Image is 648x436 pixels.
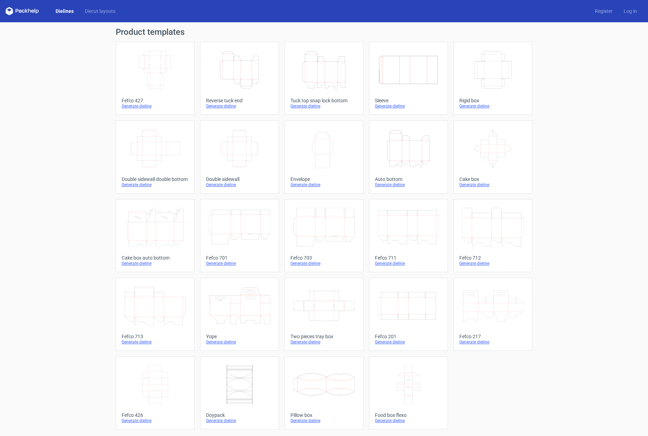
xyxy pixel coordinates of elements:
[459,339,526,345] div: Generate dieline
[589,8,618,15] a: Register
[285,199,363,272] a: Fefco 703Generate dieline
[206,339,273,345] div: Generate dieline
[200,199,279,272] a: Fefco 701Generate dieline
[290,261,358,266] div: Generate dieline
[369,42,448,115] a: SleeveGenerate dieline
[453,120,532,193] a: Cake boxGenerate dieline
[285,278,363,351] a: Two pieces tray boxGenerate dieline
[290,412,358,418] div: Pillow box
[116,28,533,36] h1: Product templates
[375,176,442,182] div: Auto bottom
[290,418,358,423] div: Generate dieline
[290,339,358,345] div: Generate dieline
[375,418,442,423] div: Generate dieline
[206,261,273,266] div: Generate dieline
[285,356,363,429] a: Pillow boxGenerate dieline
[79,8,121,15] a: Diecut layouts
[206,334,273,339] div: Yope
[459,98,526,103] div: Rigid box
[453,278,532,351] a: Fefco 217Generate dieline
[206,418,273,423] div: Generate dieline
[369,356,448,429] a: Food box flexoGenerate dieline
[206,412,273,418] div: Doypack
[375,339,442,345] div: Generate dieline
[206,98,273,103] div: Reverse tuck end
[200,278,279,351] a: YopeGenerate dieline
[290,103,358,109] div: Generate dieline
[285,120,363,193] a: EnvelopeGenerate dieline
[285,42,363,115] a: Tuck top snap lock bottomGenerate dieline
[375,412,442,418] div: Food box flexo
[375,98,442,103] div: Sleeve
[116,278,195,351] a: Fefco 713Generate dieline
[375,334,442,339] div: Fefco 201
[369,199,448,272] a: Fefco 711Generate dieline
[459,261,526,266] div: Generate dieline
[116,356,195,429] a: Fefco 426Generate dieline
[375,182,442,188] div: Generate dieline
[453,199,532,272] a: Fefco 712Generate dieline
[206,255,273,261] div: Fefco 701
[122,334,189,339] div: Fefco 713
[116,42,195,115] a: Fefco 427Generate dieline
[122,182,189,188] div: Generate dieline
[375,261,442,266] div: Generate dieline
[122,176,189,182] div: Double sidewall double bottom
[459,182,526,188] div: Generate dieline
[122,255,189,261] div: Cake box auto bottom
[375,255,442,261] div: Fefco 711
[375,103,442,109] div: Generate dieline
[206,103,273,109] div: Generate dieline
[459,334,526,339] div: Fefco 217
[116,120,195,193] a: Double sidewall double bottomGenerate dieline
[122,98,189,103] div: Fefco 427
[206,182,273,188] div: Generate dieline
[290,255,358,261] div: Fefco 703
[369,278,448,351] a: Fefco 201Generate dieline
[618,8,642,15] a: Log in
[200,120,279,193] a: Double sidewallGenerate dieline
[50,8,79,15] a: Dielines
[453,42,532,115] a: Rigid boxGenerate dieline
[290,98,358,103] div: Tuck top snap lock bottom
[290,182,358,188] div: Generate dieline
[116,199,195,272] a: Cake box auto bottomGenerate dieline
[459,176,526,182] div: Cake box
[459,255,526,261] div: Fefco 712
[122,339,189,345] div: Generate dieline
[200,42,279,115] a: Reverse tuck endGenerate dieline
[369,120,448,193] a: Auto bottomGenerate dieline
[459,103,526,109] div: Generate dieline
[200,356,279,429] a: DoypackGenerate dieline
[122,261,189,266] div: Generate dieline
[122,418,189,423] div: Generate dieline
[206,176,273,182] div: Double sidewall
[122,412,189,418] div: Fefco 426
[122,103,189,109] div: Generate dieline
[290,176,358,182] div: Envelope
[290,334,358,339] div: Two pieces tray box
